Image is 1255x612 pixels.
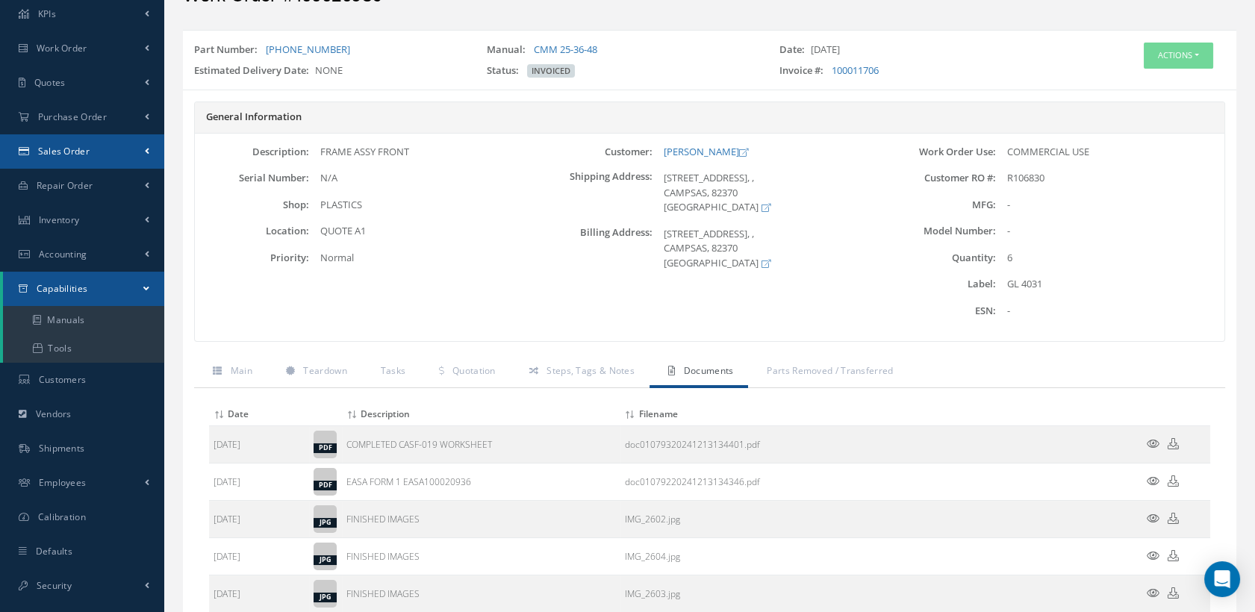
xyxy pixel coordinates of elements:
div: pdf [314,443,337,453]
th: Date [209,403,309,426]
td: [DATE] [209,426,309,463]
a: CMM 25-36-48 [534,43,597,56]
div: NONE [183,63,476,84]
label: Date: [779,43,811,57]
a: Download [625,587,680,600]
label: Part Number: [194,43,264,57]
label: MFG: [881,199,995,210]
a: Download [1168,550,1179,563]
span: Steps, Tags & Notes [546,364,635,377]
label: ESN: [881,305,995,316]
label: Label: [881,278,995,290]
a: Download [625,550,680,563]
a: Main [194,357,267,388]
a: Preview [1147,550,1159,563]
a: Download [625,438,760,451]
span: Vendors [36,408,72,420]
td: [DATE] [209,501,309,538]
button: Actions [1144,43,1213,69]
a: Manuals [3,306,164,334]
div: - [996,224,1224,239]
div: [STREET_ADDRESS], , CAMPSAS, 82370 [GEOGRAPHIC_DATA] [653,171,881,215]
a: Download [625,475,760,488]
span: Quotes [34,76,66,89]
td: [DATE] [209,463,309,501]
a: Documents [650,357,748,388]
span: Employees [39,476,87,489]
span: Repair Order [37,179,93,192]
div: 6 [996,251,1224,266]
span: Capabilities [37,282,88,295]
label: Priority: [195,252,309,263]
label: Customer: [538,146,653,157]
a: Capabilities [3,272,164,306]
span: Purchase Order [38,110,107,123]
div: pdf [314,481,337,490]
a: 100011706 [832,63,879,77]
a: Preview [1147,513,1159,525]
div: Normal [309,251,538,266]
div: GL 4031 [996,277,1224,292]
span: Accounting [39,248,87,260]
a: Download [1168,513,1179,525]
td: FINISHED IMAGES [342,501,620,538]
div: Open Intercom Messenger [1204,561,1240,597]
a: Teardown [267,357,362,388]
span: Parts Removed / Transferred [767,364,893,377]
label: Status: [487,63,525,78]
span: KPIs [38,7,56,20]
a: [PERSON_NAME] [664,145,748,158]
label: Work Order Use: [881,146,995,157]
a: Steps, Tags & Notes [511,357,650,388]
h5: General Information [206,111,1213,123]
label: Customer RO #: [881,172,995,184]
a: Download [1168,587,1179,600]
span: Sales Order [38,145,90,157]
td: FINISHED IMAGES [342,538,620,575]
span: Defaults [36,545,72,558]
label: Billing Address: [538,227,653,271]
div: jpg [314,593,337,602]
a: Tools [3,334,164,363]
div: FRAME ASSY FRONT [309,145,538,160]
a: Download [625,513,680,525]
a: Parts Removed / Transferred [748,357,908,388]
a: Quotation [420,357,510,388]
label: Location: [195,225,309,237]
div: COMMERCIAL USE [996,145,1224,160]
span: Tasks [381,364,406,377]
td: EASA FORM 1 EASA100020936 [342,463,620,501]
span: R106830 [1007,171,1044,184]
span: Main [231,364,252,377]
span: Calibration [38,510,86,523]
span: Customers [39,373,87,386]
span: Security [37,579,72,592]
div: jpg [314,518,337,528]
div: [DATE] [768,43,1061,63]
div: - [996,304,1224,319]
span: Documents [684,364,734,377]
span: Quotation [452,364,496,377]
a: Download [1168,438,1179,451]
th: Description [342,403,620,426]
label: Shop: [195,199,309,210]
span: Work Order [37,42,87,54]
div: PLASTICS [309,198,538,213]
span: Shipments [39,442,85,455]
a: Preview [1147,587,1159,600]
div: QUOTE A1 [309,224,538,239]
label: Invoice #: [779,63,829,78]
span: N/A [320,171,337,184]
td: [DATE] [209,538,309,575]
div: - [996,198,1224,213]
div: [STREET_ADDRESS], , CAMPSAS, 82370 [GEOGRAPHIC_DATA] [653,227,881,271]
label: Quantity: [881,252,995,263]
div: jpg [314,555,337,565]
a: Download [1168,475,1179,488]
a: Tasks [362,357,421,388]
label: Manual: [487,43,532,57]
a: [PHONE_NUMBER] [266,43,350,56]
a: Preview [1147,475,1159,488]
label: Estimated Delivery Date: [194,63,315,78]
th: Filename [620,403,1121,426]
